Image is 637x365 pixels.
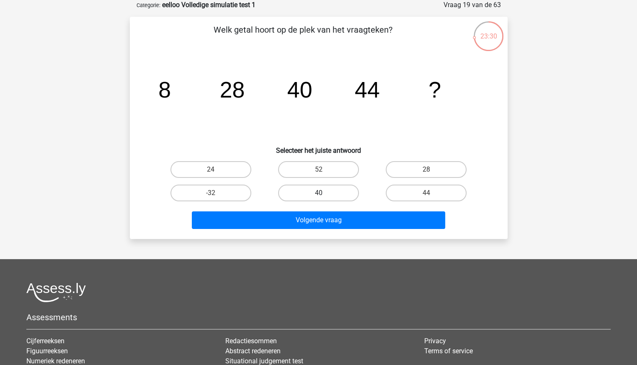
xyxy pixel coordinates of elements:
[143,23,463,49] p: Welk getal hoort op de plek van het vraagteken?
[225,347,281,355] a: Abstract redeneren
[386,185,467,201] label: 44
[225,357,303,365] a: Situational judgement test
[219,77,245,102] tspan: 28
[26,337,64,345] a: Cijferreeksen
[26,357,85,365] a: Numeriek redeneren
[225,337,277,345] a: Redactiesommen
[386,161,467,178] label: 28
[354,77,379,102] tspan: 44
[26,312,611,322] h5: Assessments
[170,161,251,178] label: 24
[143,140,494,154] h6: Selecteer het juiste antwoord
[137,2,160,8] small: Categorie:
[424,337,446,345] a: Privacy
[278,161,359,178] label: 52
[192,211,445,229] button: Volgende vraag
[424,347,473,355] a: Terms of service
[162,1,255,9] strong: eelloo Volledige simulatie test 1
[287,77,312,102] tspan: 40
[26,283,86,302] img: Assessly logo
[428,77,441,102] tspan: ?
[278,185,359,201] label: 40
[158,77,171,102] tspan: 8
[170,185,251,201] label: -32
[473,21,504,41] div: 23:30
[26,347,68,355] a: Figuurreeksen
